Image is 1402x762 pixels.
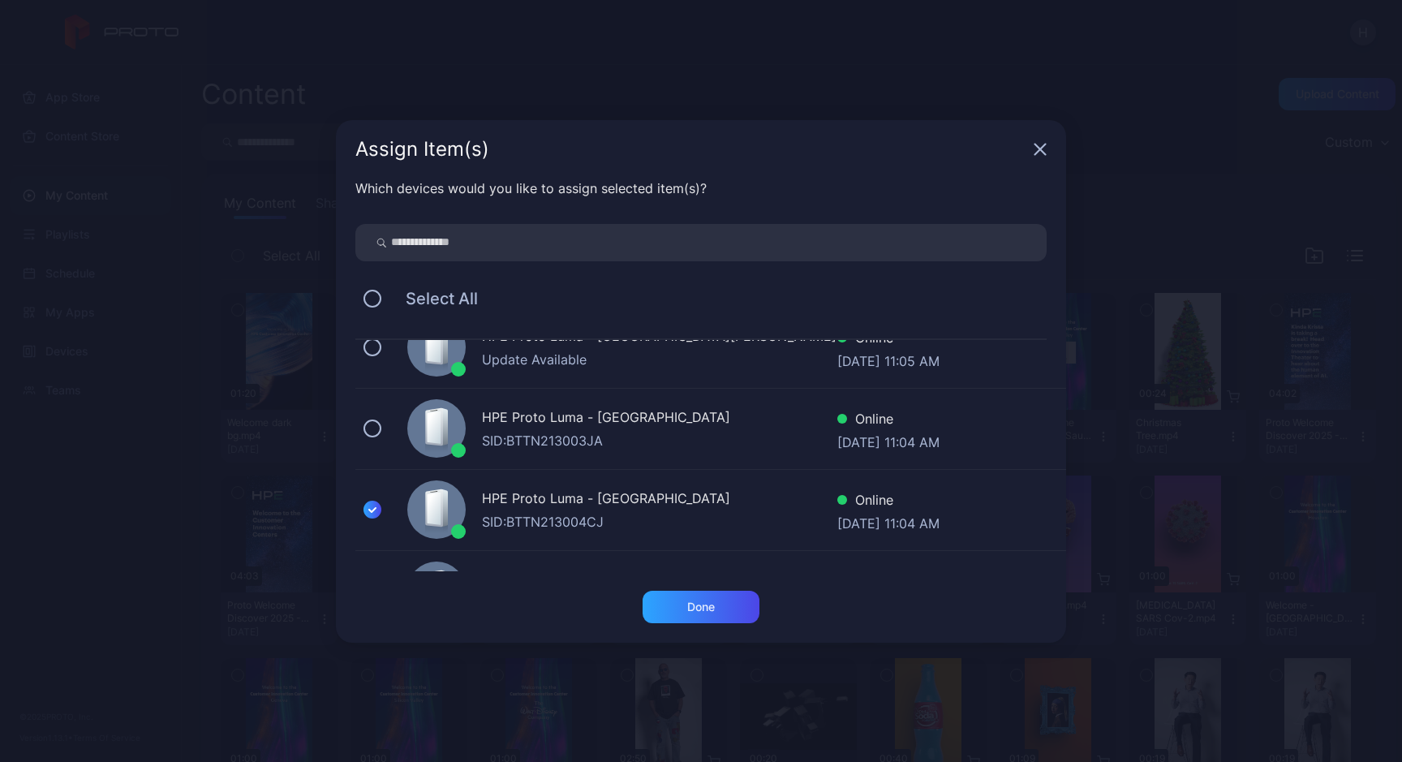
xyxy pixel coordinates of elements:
div: Online [837,328,940,351]
div: Which devices would you like to assign selected item(s)? [355,179,1047,198]
div: HPE Proto Luma - [GEOGRAPHIC_DATA] [482,407,837,431]
div: [DATE] 11:04 AM [837,514,940,530]
div: Online [837,409,940,433]
div: SID: BTTN213003JA [482,431,837,450]
div: HPE Proto Luma - [GEOGRAPHIC_DATA] [482,489,837,512]
div: SID: BTTN213004CJ [482,512,837,532]
button: Done [643,591,759,623]
span: Select All [389,289,478,308]
div: HPE Proto Luma - [GEOGRAPHIC_DATA] [482,570,837,593]
div: Online [837,490,940,514]
div: Update Available [482,350,837,369]
div: Assign Item(s) [355,140,1027,159]
div: [DATE] 11:04 AM [837,433,940,449]
div: Done [687,601,715,613]
div: [DATE] 11:05 AM [837,351,940,368]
